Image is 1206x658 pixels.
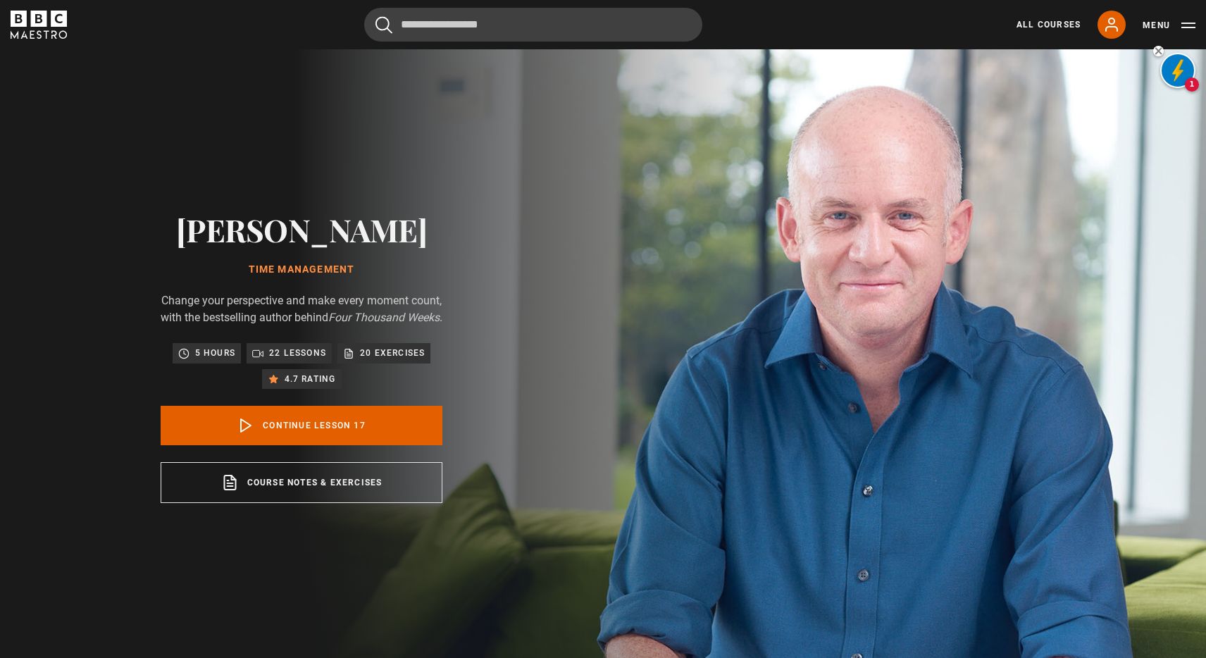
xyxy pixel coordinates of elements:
button: Submit the search query [375,16,392,34]
a: All Courses [1017,18,1081,31]
p: 22 lessons [269,346,326,360]
p: 20 exercises [360,346,425,360]
h1: Time Management [161,264,442,275]
p: 5 hours [195,346,235,360]
h2: [PERSON_NAME] [161,211,442,247]
i: Four Thousand Weeks [328,311,440,324]
button: Toggle navigation [1143,18,1195,32]
svg: BBC Maestro [11,11,67,39]
input: Search [364,8,702,42]
a: Course notes & exercises [161,462,442,503]
p: Change your perspective and make every moment count, with the bestselling author behind . [161,292,442,326]
p: 4.7 rating [285,372,336,386]
a: Continue lesson 17 [161,406,442,445]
